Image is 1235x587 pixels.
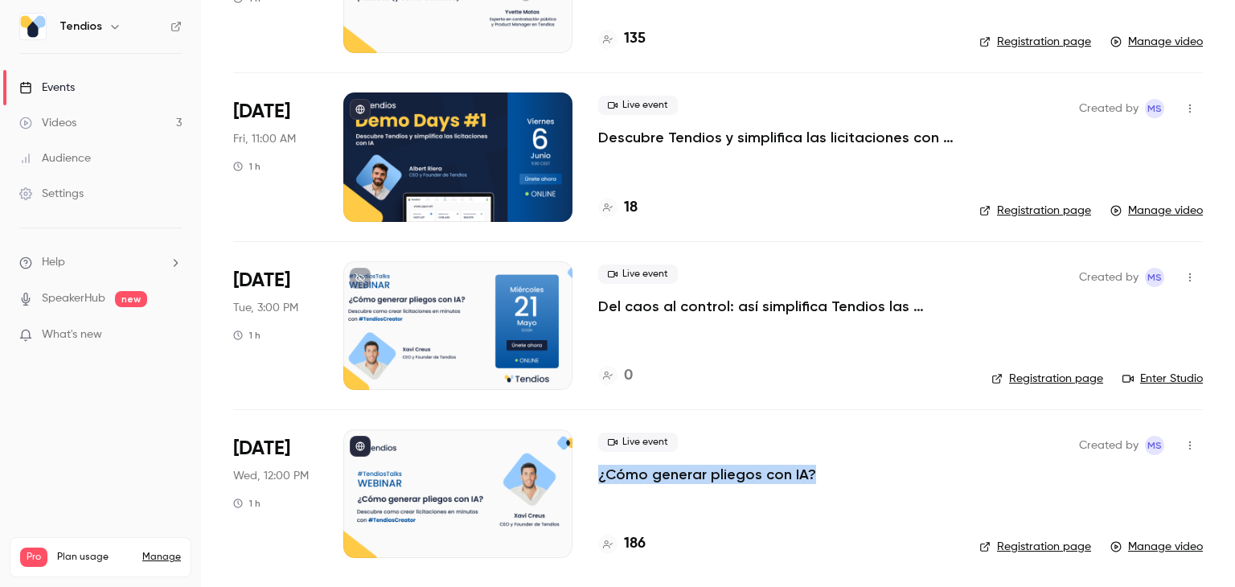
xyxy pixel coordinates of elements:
span: Help [42,254,65,271]
a: Registration page [991,371,1103,387]
a: 186 [598,533,646,555]
span: 3 [154,569,158,579]
h4: 18 [624,197,638,219]
div: May 21 Wed, 12:00 PM (Europe/Madrid) [233,429,318,558]
a: Manage [142,551,181,564]
span: Maria Serra [1145,436,1164,455]
a: 18 [598,197,638,219]
div: 1 h [233,329,261,342]
div: Jun 6 Fri, 11:00 AM (Europe/Madrid) [233,92,318,221]
span: [DATE] [233,436,290,462]
a: Enter Studio [1122,371,1203,387]
span: MS [1147,99,1162,118]
a: Manage video [1110,203,1203,219]
span: [DATE] [233,99,290,125]
span: Pro [20,548,47,567]
a: 135 [598,28,646,50]
span: Live event [598,265,678,284]
div: Videos [19,115,76,131]
span: Created by [1079,268,1139,287]
a: Registration page [979,203,1091,219]
div: Audience [19,150,91,166]
span: MS [1147,436,1162,455]
span: new [115,291,147,307]
span: Plan usage [57,551,133,564]
div: 1 h [233,497,261,510]
span: Maria Serra [1145,99,1164,118]
img: Tendios [20,14,46,39]
a: Descubre Tendios y simplifica las licitaciones con IA [598,128,954,147]
div: May 27 Tue, 3:00 PM (Europe/Madrid) [233,261,318,390]
p: / 150 [154,567,181,581]
h6: Tendios [59,18,102,35]
a: Del caos al control: así simplifica Tendios las licitaciones con IA [598,297,966,316]
a: Registration page [979,34,1091,50]
span: Tue, 3:00 PM [233,300,298,316]
span: MS [1147,268,1162,287]
h4: 186 [624,533,646,555]
a: Registration page [979,539,1091,555]
a: SpeakerHub [42,290,105,307]
a: Manage video [1110,539,1203,555]
span: Live event [598,96,678,115]
iframe: Noticeable Trigger [162,328,182,343]
span: Wed, 12:00 PM [233,468,309,484]
span: Created by [1079,99,1139,118]
a: 0 [598,365,633,387]
div: Events [19,80,75,96]
span: What's new [42,326,102,343]
p: Videos [20,567,51,581]
span: Created by [1079,436,1139,455]
div: 1 h [233,160,261,173]
span: [DATE] [233,268,290,293]
h4: 135 [624,28,646,50]
h4: 0 [624,365,633,387]
span: Maria Serra [1145,268,1164,287]
div: Settings [19,186,84,202]
a: ¿Cómo generar pliegos con IA? [598,465,816,484]
span: Fri, 11:00 AM [233,131,296,147]
a: Manage video [1110,34,1203,50]
span: Live event [598,433,678,452]
li: help-dropdown-opener [19,254,182,271]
